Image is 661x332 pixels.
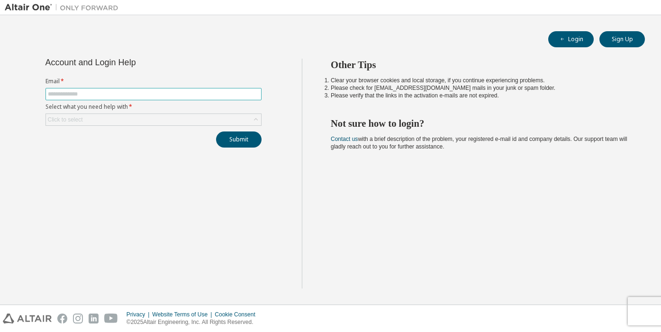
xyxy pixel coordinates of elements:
img: Altair One [5,3,123,12]
img: linkedin.svg [89,314,99,323]
li: Please verify that the links in the activation e-mails are not expired. [331,92,628,99]
a: Contact us [331,136,358,142]
button: Login [548,31,594,47]
label: Select what you need help with [45,103,262,111]
img: youtube.svg [104,314,118,323]
p: © 2025 Altair Engineering, Inc. All Rights Reserved. [127,318,261,326]
div: Cookie Consent [215,311,261,318]
h2: Not sure how to login? [331,117,628,130]
div: Account and Login Help [45,59,218,66]
div: Click to select [46,114,261,125]
li: Clear your browser cookies and local storage, if you continue experiencing problems. [331,77,628,84]
span: with a brief description of the problem, your registered e-mail id and company details. Our suppo... [331,136,627,150]
h2: Other Tips [331,59,628,71]
div: Privacy [127,311,152,318]
img: instagram.svg [73,314,83,323]
li: Please check for [EMAIL_ADDRESS][DOMAIN_NAME] mails in your junk or spam folder. [331,84,628,92]
img: facebook.svg [57,314,67,323]
label: Email [45,78,262,85]
img: altair_logo.svg [3,314,52,323]
div: Website Terms of Use [152,311,215,318]
button: Submit [216,131,262,148]
button: Sign Up [599,31,645,47]
div: Click to select [48,116,83,123]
